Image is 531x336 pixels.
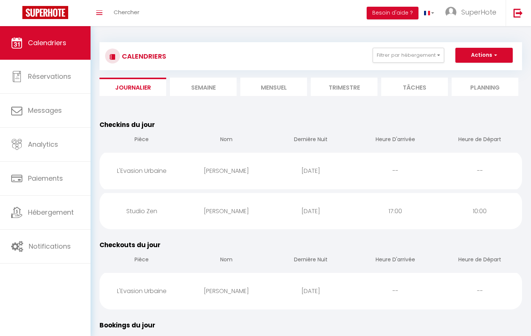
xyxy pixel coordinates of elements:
[184,159,269,183] div: [PERSON_NAME]
[445,7,456,18] img: ...
[22,6,68,19] img: Super Booking
[353,130,437,151] th: Heure D'arrivée
[269,250,353,271] th: Dernière Nuit
[28,208,74,217] span: Hébergement
[184,199,269,223] div: [PERSON_NAME]
[452,78,518,96] li: Planning
[99,321,155,330] span: Bookings du jour
[269,199,353,223] div: [DATE]
[28,140,58,149] span: Analytics
[99,78,166,96] li: Journalier
[28,72,71,81] span: Réservations
[29,242,71,251] span: Notifications
[461,7,496,17] span: SuperHote
[184,279,269,303] div: [PERSON_NAME]
[437,279,522,303] div: --
[367,7,418,19] button: Besoin d'aide ?
[28,38,66,47] span: Calendriers
[353,199,437,223] div: 17:00
[353,279,437,303] div: --
[99,279,184,303] div: L'Evasion Urbaine
[353,250,437,271] th: Heure D'arrivée
[184,250,269,271] th: Nom
[437,199,522,223] div: 10:00
[6,3,28,25] button: Ouvrir le widget de chat LiveChat
[28,174,63,183] span: Paiements
[99,159,184,183] div: L'Evasion Urbaine
[170,78,237,96] li: Semaine
[99,250,184,271] th: Pièce
[120,48,166,65] h3: CALENDRIERS
[269,159,353,183] div: [DATE]
[269,130,353,151] th: Dernière Nuit
[437,250,522,271] th: Heure de Départ
[311,78,377,96] li: Trimestre
[240,78,307,96] li: Mensuel
[28,106,62,115] span: Messages
[184,130,269,151] th: Nom
[513,8,523,18] img: logout
[437,159,522,183] div: --
[373,48,444,63] button: Filtrer par hébergement
[99,240,161,249] span: Checkouts du jour
[455,48,513,63] button: Actions
[381,78,448,96] li: Tâches
[99,130,184,151] th: Pièce
[114,8,139,16] span: Chercher
[437,130,522,151] th: Heure de Départ
[269,279,353,303] div: [DATE]
[353,159,437,183] div: --
[99,199,184,223] div: Studio Zen
[99,120,155,129] span: Checkins du jour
